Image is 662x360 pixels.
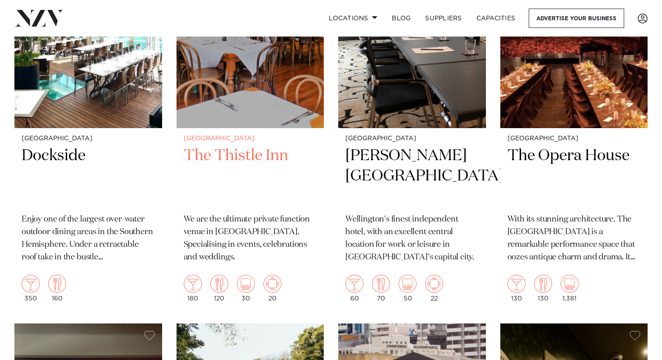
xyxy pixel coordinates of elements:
[508,275,526,302] div: 130
[508,213,641,264] p: With its stunning architecture, The [GEOGRAPHIC_DATA] is a remarkable performance space that ooze...
[372,275,390,302] div: 70
[372,275,390,293] img: dining.png
[561,275,579,302] div: 1,381
[508,275,526,293] img: cocktail.png
[425,275,443,302] div: 22
[399,275,417,302] div: 50
[263,275,281,293] img: meeting.png
[322,9,385,28] a: Locations
[210,275,228,302] div: 120
[48,275,66,293] img: dining.png
[508,146,641,207] h2: The Opera House
[263,275,281,302] div: 20
[184,146,317,207] h2: The Thistle Inn
[22,275,40,302] div: 350
[184,275,202,302] div: 180
[385,9,418,28] a: BLOG
[14,10,63,26] img: nzv-logo.png
[345,275,363,293] img: cocktail.png
[418,9,469,28] a: SUPPLIERS
[48,275,66,302] div: 160
[534,275,552,293] img: dining.png
[534,275,552,302] div: 130
[399,275,417,293] img: theatre.png
[22,146,155,207] h2: Dockside
[184,213,317,264] p: We are the ultimate private function venue in [GEOGRAPHIC_DATA]. Specialising in events, celebrat...
[237,275,255,302] div: 30
[210,275,228,293] img: dining.png
[345,146,479,207] h2: [PERSON_NAME][GEOGRAPHIC_DATA]
[529,9,624,28] a: Advertise your business
[425,275,443,293] img: meeting.png
[561,275,579,293] img: theatre.png
[22,275,40,293] img: cocktail.png
[184,275,202,293] img: cocktail.png
[345,275,363,302] div: 60
[184,135,317,142] small: [GEOGRAPHIC_DATA]
[345,213,479,264] p: Wellington's finest independent hotel, with an excellent central location for work or leisure in ...
[508,135,641,142] small: [GEOGRAPHIC_DATA]
[469,9,523,28] a: Capacities
[22,135,155,142] small: [GEOGRAPHIC_DATA]
[22,213,155,264] p: Enjoy one of the largest over-water outdoor dining areas in the Southern Hemisphere. Under a retr...
[345,135,479,142] small: [GEOGRAPHIC_DATA]
[237,275,255,293] img: theatre.png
